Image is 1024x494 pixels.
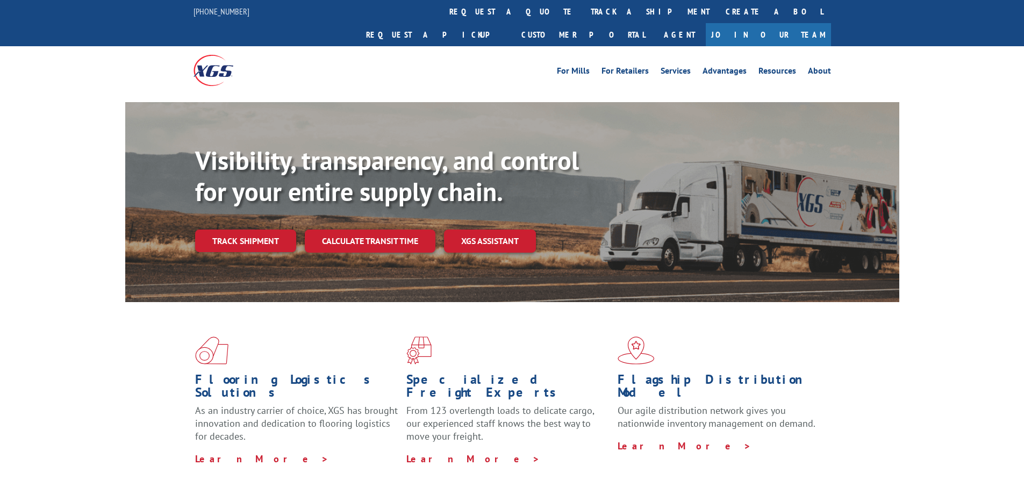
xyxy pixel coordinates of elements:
a: Services [661,67,691,78]
span: Our agile distribution network gives you nationwide inventory management on demand. [618,404,815,429]
a: Advantages [703,67,747,78]
h1: Specialized Freight Experts [406,373,610,404]
img: xgs-icon-flagship-distribution-model-red [618,337,655,364]
a: For Mills [557,67,590,78]
a: About [808,67,831,78]
h1: Flagship Distribution Model [618,373,821,404]
a: Learn More > [406,453,540,465]
a: Resources [758,67,796,78]
span: As an industry carrier of choice, XGS has brought innovation and dedication to flooring logistics... [195,404,398,442]
a: Request a pickup [358,23,513,46]
a: For Retailers [601,67,649,78]
img: xgs-icon-focused-on-flooring-red [406,337,432,364]
h1: Flooring Logistics Solutions [195,373,398,404]
a: Customer Portal [513,23,653,46]
a: Agent [653,23,706,46]
a: Learn More > [618,440,751,452]
p: From 123 overlength loads to delicate cargo, our experienced staff knows the best way to move you... [406,404,610,452]
a: XGS ASSISTANT [444,230,536,253]
a: [PHONE_NUMBER] [194,6,249,17]
b: Visibility, transparency, and control for your entire supply chain. [195,144,579,208]
a: Track shipment [195,230,296,252]
a: Join Our Team [706,23,831,46]
a: Learn More > [195,453,329,465]
a: Calculate transit time [305,230,435,253]
img: xgs-icon-total-supply-chain-intelligence-red [195,337,228,364]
